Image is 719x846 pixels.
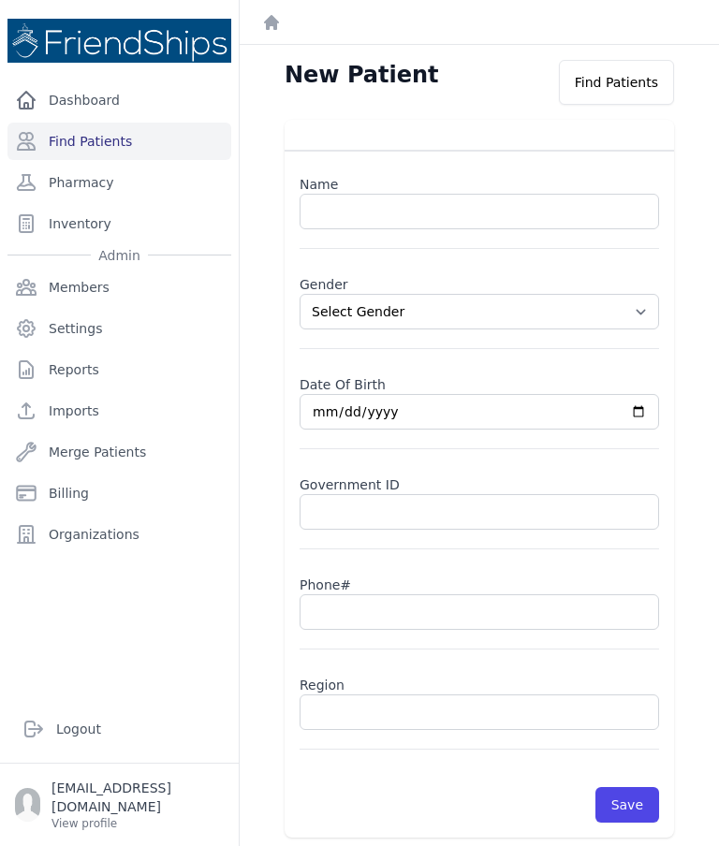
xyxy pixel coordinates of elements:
[7,269,231,306] a: Members
[7,123,231,160] a: Find Patients
[7,392,231,430] a: Imports
[7,310,231,347] a: Settings
[15,710,224,748] a: Logout
[51,779,224,816] p: [EMAIL_ADDRESS][DOMAIN_NAME]
[300,268,659,294] label: Gender
[51,816,224,831] p: View profile
[91,246,148,265] span: Admin
[7,474,231,512] a: Billing
[595,787,659,823] button: Save
[7,433,231,471] a: Merge Patients
[7,19,231,63] img: Medical Missions EMR
[7,164,231,201] a: Pharmacy
[7,516,231,553] a: Organizations
[7,205,231,242] a: Inventory
[300,168,659,194] label: Name
[15,779,224,831] a: [EMAIL_ADDRESS][DOMAIN_NAME] View profile
[559,60,674,105] div: Find Patients
[300,668,659,694] label: Region
[7,81,231,119] a: Dashboard
[300,468,659,494] label: Government ID
[285,60,439,90] h1: New Patient
[300,568,659,594] label: Phone#
[300,368,659,394] label: Date Of Birth
[7,351,231,388] a: Reports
